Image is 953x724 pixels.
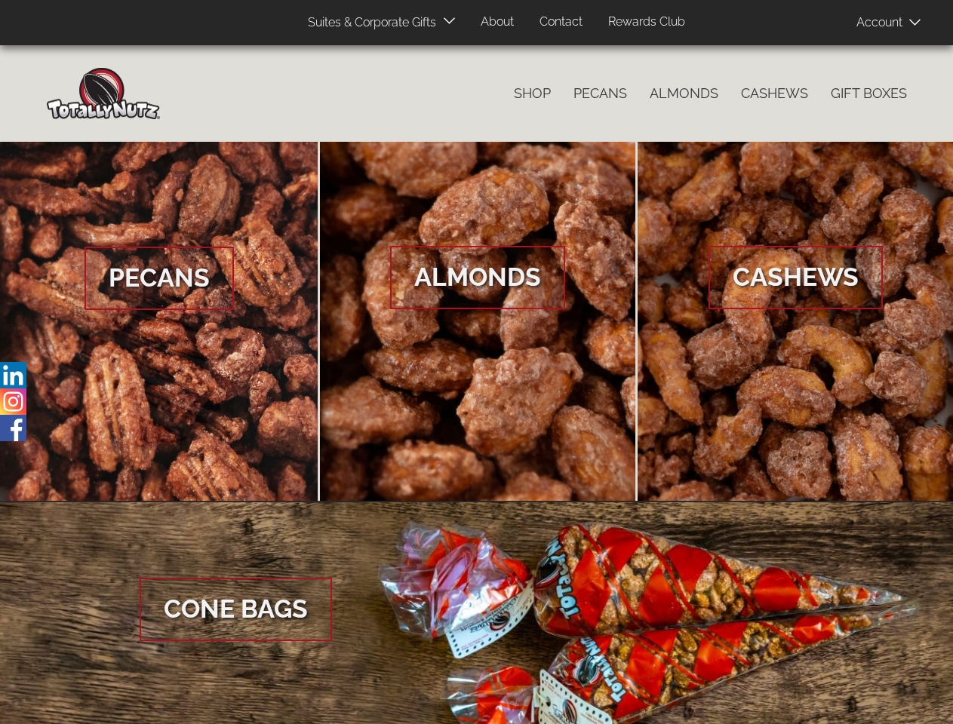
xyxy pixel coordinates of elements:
[638,78,730,109] a: Almonds
[469,8,525,37] a: About
[297,8,441,38] a: Suites & Corporate Gifts
[528,8,594,37] a: Contact
[503,78,562,109] a: Shop
[47,68,160,119] img: Home
[730,78,819,109] a: Cashews
[320,142,636,502] a: Almonds
[140,578,332,641] span: Cone Bags
[85,247,234,310] span: Pecans
[819,78,918,109] a: Gift Boxes
[709,246,883,309] span: Cashews
[390,246,565,309] span: Almonds
[562,78,638,109] a: Pecans
[597,8,696,37] a: Rewards Club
